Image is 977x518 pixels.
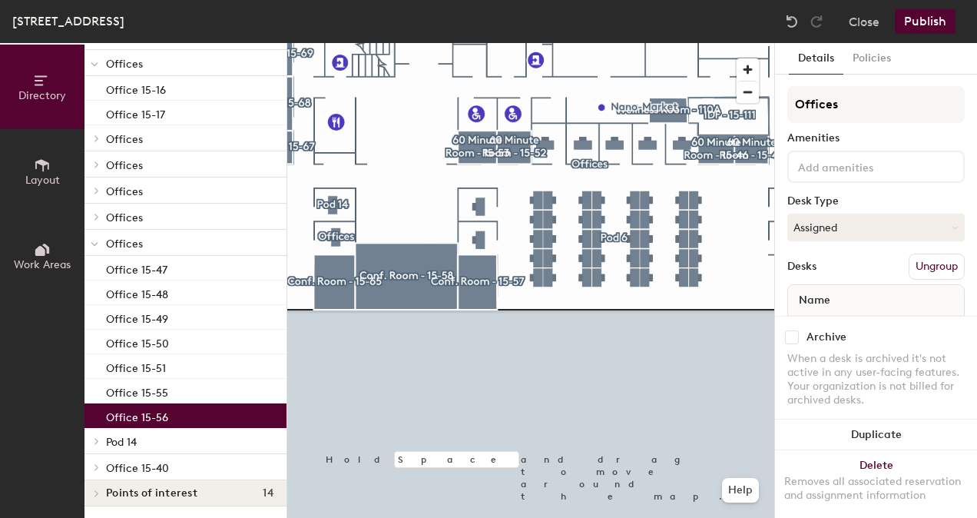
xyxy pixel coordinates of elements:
[106,308,168,326] p: Office 15-49
[791,287,838,314] span: Name
[795,157,933,175] input: Add amenities
[106,436,137,449] span: Pod 14
[787,132,965,144] div: Amenities
[789,43,843,75] button: Details
[722,478,759,503] button: Help
[809,14,824,29] img: Redo
[12,12,124,31] div: [STREET_ADDRESS]
[909,254,965,280] button: Ungroup
[106,58,143,71] span: Offices
[106,462,169,475] span: Office 15-40
[14,258,71,271] span: Work Areas
[106,185,143,198] span: Offices
[849,9,879,34] button: Close
[106,284,168,301] p: Office 15-48
[106,382,168,400] p: Office 15-55
[106,211,143,224] span: Offices
[106,259,167,277] p: Office 15-47
[787,261,816,273] div: Desks
[843,43,900,75] button: Policies
[787,214,965,241] button: Assigned
[895,9,955,34] button: Publish
[106,79,166,97] p: Office 15-16
[106,32,133,45] span: Pod 5
[106,407,168,424] p: Office 15-56
[106,237,143,251] span: Offices
[106,333,169,350] p: Office 15-50
[787,195,965,208] div: Desk Type
[787,352,965,407] div: When a desk is archived it's not active in any user-facing features. Your organization is not bil...
[106,104,165,121] p: Office 15-17
[106,357,166,375] p: Office 15-51
[775,450,977,518] button: DeleteRemoves all associated reservation and assignment information
[263,487,274,500] span: 14
[25,174,60,187] span: Layout
[806,331,846,344] div: Archive
[106,487,197,500] span: Points of interest
[106,159,143,172] span: Offices
[784,14,800,29] img: Undo
[784,475,968,503] div: Removes all associated reservation and assignment information
[775,420,977,450] button: Duplicate
[18,89,66,102] span: Directory
[106,133,143,146] span: Offices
